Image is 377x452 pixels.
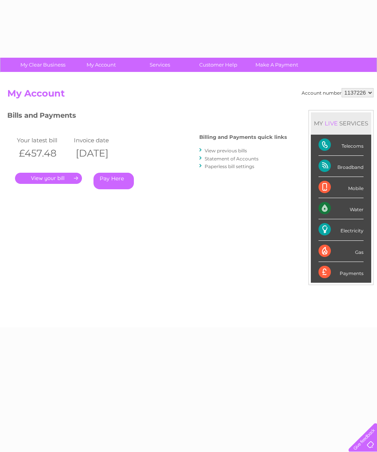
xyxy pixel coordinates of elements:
div: Telecoms [319,135,364,156]
a: View previous bills [205,148,247,153]
a: Customer Help [187,58,250,72]
td: Invoice date [72,135,129,145]
div: MY SERVICES [311,112,371,134]
a: Paperless bill settings [205,163,254,169]
h2: My Account [7,88,374,103]
h4: Billing and Payments quick links [199,134,287,140]
th: £457.48 [15,145,72,161]
div: Payments [319,262,364,283]
a: Make A Payment [245,58,309,72]
div: Account number [302,88,374,97]
div: Water [319,198,364,219]
div: LIVE [323,120,339,127]
a: Pay Here [93,173,134,189]
a: Statement of Accounts [205,156,259,162]
div: Broadband [319,156,364,177]
a: My Clear Business [11,58,75,72]
div: Mobile [319,177,364,198]
div: Gas [319,241,364,262]
a: My Account [70,58,133,72]
a: Services [128,58,192,72]
th: [DATE] [72,145,129,161]
h3: Bills and Payments [7,110,287,123]
div: Electricity [319,219,364,240]
td: Your latest bill [15,135,72,145]
a: . [15,173,82,184]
